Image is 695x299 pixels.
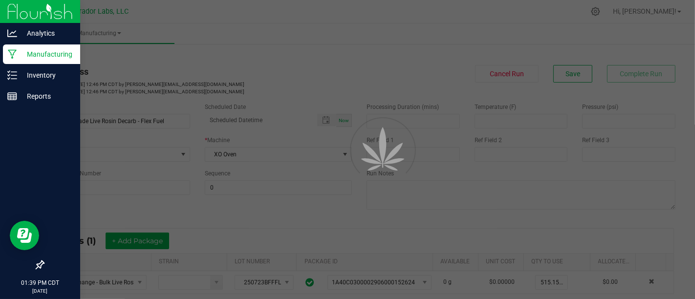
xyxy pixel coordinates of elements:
[7,70,17,80] inline-svg: Inventory
[7,49,17,59] inline-svg: Manufacturing
[17,48,76,60] p: Manufacturing
[4,278,76,287] p: 01:39 PM CDT
[10,221,39,250] iframe: Resource center
[4,287,76,295] p: [DATE]
[17,69,76,81] p: Inventory
[7,91,17,101] inline-svg: Reports
[17,27,76,39] p: Analytics
[17,90,76,102] p: Reports
[7,28,17,38] inline-svg: Analytics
